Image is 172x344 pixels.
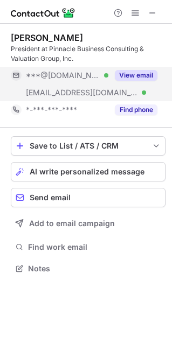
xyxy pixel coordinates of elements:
[11,32,83,43] div: [PERSON_NAME]
[29,219,115,228] span: Add to email campaign
[26,71,100,80] span: ***@[DOMAIN_NAME]
[28,264,161,273] span: Notes
[11,214,166,233] button: Add to email campaign
[11,188,166,207] button: Send email
[11,6,75,19] img: ContactOut v5.3.10
[30,193,71,202] span: Send email
[11,240,166,255] button: Find work email
[26,88,138,97] span: [EMAIL_ADDRESS][DOMAIN_NAME]
[115,70,157,81] button: Reveal Button
[115,104,157,115] button: Reveal Button
[28,242,161,252] span: Find work email
[11,136,166,156] button: save-profile-one-click
[11,44,166,64] div: President at Pinnacle Business Consulting & Valuation Group, Inc.
[11,261,166,276] button: Notes
[11,162,166,181] button: AI write personalized message
[30,167,145,176] span: AI write personalized message
[30,142,147,150] div: Save to List / ATS / CRM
